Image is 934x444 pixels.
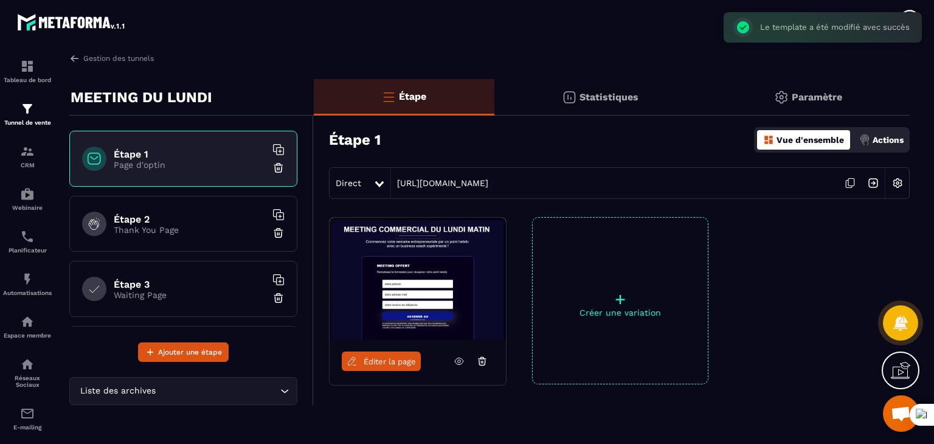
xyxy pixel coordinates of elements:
p: Créer une variation [533,308,708,317]
img: stats.20deebd0.svg [562,90,576,105]
a: emailemailE-mailing [3,397,52,440]
p: Paramètre [792,91,842,103]
img: trash [272,162,285,174]
a: Gestion des tunnels [69,53,154,64]
img: actions.d6e523a2.png [859,134,870,145]
p: Page d'optin [114,160,266,170]
img: arrow-next.bcc2205e.svg [862,172,885,195]
span: Ajouter une étape [158,346,222,358]
p: Étape [399,91,426,102]
p: Tableau de bord [3,77,52,83]
button: Ajouter une étape [138,342,229,362]
a: Ouvrir le chat [883,395,919,432]
p: Automatisations [3,290,52,296]
span: Éditer la page [364,357,416,366]
img: formation [20,144,35,159]
p: Tunnel de vente [3,119,52,126]
img: bars-o.4a397970.svg [381,89,396,104]
a: automationsautomationsWebinaire [3,178,52,220]
div: Search for option [69,377,297,405]
input: Search for option [158,384,277,398]
h3: Étape 1 [329,131,381,148]
span: Direct [336,178,361,188]
p: Webinaire [3,204,52,211]
img: dashboard-orange.40269519.svg [763,134,774,145]
a: formationformationCRM [3,135,52,178]
img: formation [20,59,35,74]
p: Planificateur [3,247,52,254]
p: Statistiques [579,91,638,103]
a: formationformationTableau de bord [3,50,52,92]
img: arrow [69,53,80,64]
a: automationsautomationsAutomatisations [3,263,52,305]
p: + [533,291,708,308]
img: email [20,406,35,421]
img: trash [272,227,285,239]
a: [URL][DOMAIN_NAME] [391,178,488,188]
p: Vue d'ensemble [777,135,844,145]
p: Réseaux Sociaux [3,375,52,388]
img: automations [20,314,35,329]
a: schedulerschedulerPlanificateur [3,220,52,263]
p: CRM [3,162,52,168]
p: Espace membre [3,332,52,339]
img: image [330,218,506,339]
p: Actions [873,135,904,145]
a: Éditer la page [342,352,421,371]
p: MEETING DU LUNDI [71,85,212,109]
a: automationsautomationsEspace membre [3,305,52,348]
p: Waiting Page [114,290,266,300]
a: social-networksocial-networkRéseaux Sociaux [3,348,52,397]
p: E-mailing [3,424,52,431]
img: automations [20,272,35,286]
img: automations [20,187,35,201]
h6: Étape 1 [114,148,266,160]
img: setting-w.858f3a88.svg [886,172,909,195]
img: scheduler [20,229,35,244]
img: social-network [20,357,35,372]
p: Thank You Page [114,225,266,235]
h6: Étape 2 [114,213,266,225]
h6: Étape 3 [114,279,266,290]
a: formationformationTunnel de vente [3,92,52,135]
img: trash [272,292,285,304]
img: setting-gr.5f69749f.svg [774,90,789,105]
span: Liste des archives [77,384,158,398]
img: logo [17,11,126,33]
img: formation [20,102,35,116]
